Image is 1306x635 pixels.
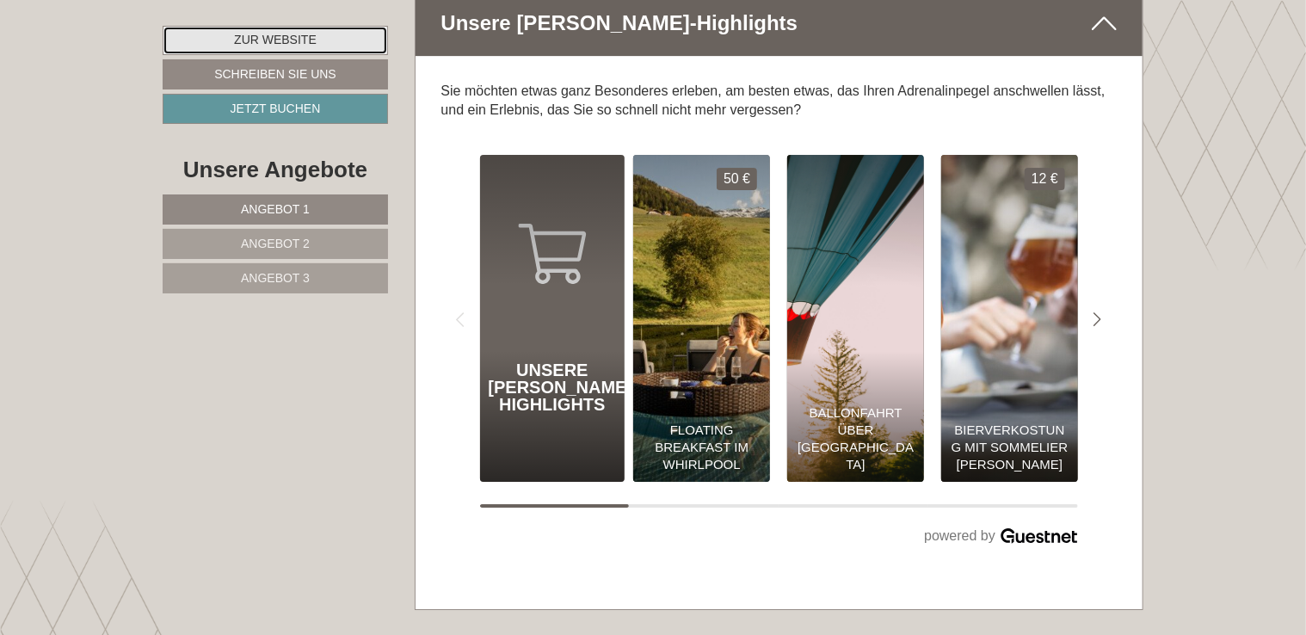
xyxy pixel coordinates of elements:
[441,299,480,338] div: Previous slide
[779,155,933,482] a: Unsere Sommer Highlights 0€
[241,271,310,285] span: Angebot 3
[625,155,779,482] a: Unsere Sommer Highlights 50€
[629,504,779,508] button: Carousel Page 2
[1025,168,1065,190] div: 12 €
[941,155,1078,482] div: ">
[241,202,310,216] span: Angebot 1
[928,504,1078,508] button: Carousel Page 4
[779,504,928,508] button: Carousel Page 3
[163,26,388,55] a: Zur Website
[633,155,770,482] div: ">
[441,82,1118,121] p: Sie möchten etwas ganz Besonderes erleben, am besten etwas, das Ihren Adrenalinpegel anschwellen ...
[163,94,388,124] a: Jetzt buchen
[717,168,757,190] div: 50 €
[1078,299,1117,338] div: Next slide
[787,155,924,482] div: ">
[241,237,310,250] span: Angebot 2
[163,59,388,89] a: Schreiben Sie uns
[796,404,915,473] div: Ballonfahrt über [GEOGRAPHIC_DATA]
[642,422,761,473] div: Floating Breakfast im Whirlpool
[163,154,388,186] div: Unsere Angebote
[480,504,1079,508] div: Carousel Pagination
[933,155,1087,482] a: Unsere Sommer Highlights 12€
[480,525,1079,549] div: powered by Guestnet
[489,361,617,413] div: Unsere [PERSON_NAME] Highlights
[480,504,630,508] button: Carousel Page 1 (Current Slide)
[950,422,1069,473] div: Bierverkostung mit Sommelier [PERSON_NAME]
